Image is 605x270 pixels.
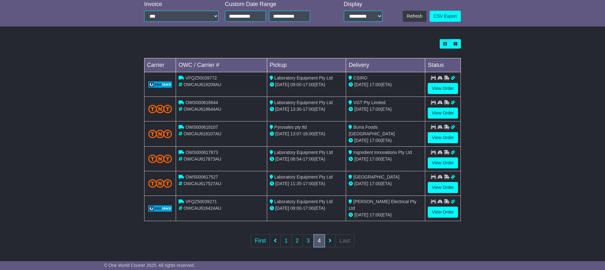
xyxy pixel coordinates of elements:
span: 17:00 [369,82,380,87]
div: - (ETA) [270,131,344,137]
a: 2 [291,234,303,247]
span: 17:00 [303,206,314,211]
span: [DATE] [275,82,289,87]
span: Laboratory Equipment Pty Ltd [274,150,333,155]
span: VFQZ50039772 [185,75,217,80]
span: Burra Foods [GEOGRAPHIC_DATA] [349,125,395,136]
div: - (ETA) [270,81,344,88]
span: OWCAU616424AU [184,206,221,211]
span: OWS000617873 [185,150,218,155]
a: View Order [428,157,458,168]
span: 09:00 [291,206,302,211]
span: OWCAU618107AU [184,131,221,136]
div: (ETA) [349,156,422,162]
span: [PERSON_NAME] Electrical Pty Ltd [349,199,416,211]
span: [GEOGRAPHIC_DATA] [353,174,399,179]
a: First [251,234,270,247]
span: OWCAU617873AU [184,156,221,161]
span: Laboratory Equipment Pty Ltd [274,100,333,105]
span: 17:00 [369,138,380,143]
span: OWS000617527 [185,174,218,179]
span: [DATE] [354,107,368,112]
img: TNT_Domestic.png [148,179,172,188]
span: 17:00 [303,181,314,186]
img: GetCarrierServiceLogo [148,81,172,88]
span: 17:00 [369,107,380,112]
span: [DATE] [354,156,368,161]
span: © One World Courier 2025. All rights reserved. [104,263,195,268]
span: OWCAU619209AU [184,82,221,87]
div: Custom Date Range [225,1,326,8]
td: Carrier [144,58,176,72]
a: View Order [428,207,458,218]
span: [DATE] [275,107,289,112]
span: Pyrosales pty ltd [274,125,307,130]
span: OWS000618644 [185,100,218,105]
a: View Order [428,108,458,119]
div: - (ETA) [270,156,344,162]
span: [DATE] [275,131,289,136]
span: VFQZ50039271 [185,199,217,204]
span: [DATE] [275,181,289,186]
span: 11:35 [291,181,302,186]
span: VGT Pty Limited [353,100,385,105]
span: [DATE] [354,82,368,87]
span: [DATE] [275,206,289,211]
a: View Order [428,83,458,94]
span: OWCAU617527AU [184,181,221,186]
span: [DATE] [354,212,368,217]
span: 17:00 [369,181,380,186]
span: 17:00 [369,156,380,161]
span: 16:00 [303,131,314,136]
a: 1 [280,234,292,247]
div: - (ETA) [270,106,344,113]
span: 13:07 [291,131,302,136]
img: GetCarrierServiceLogo [148,205,172,212]
span: CSIRO [353,75,367,80]
a: View Order [428,182,458,193]
span: [DATE] [354,138,368,143]
span: OWCAU618644AU [184,107,221,112]
span: 13:30 [291,107,302,112]
td: Pickup [267,58,346,72]
span: Laboratory Equipment Pty Ltd [274,75,333,80]
span: 17:00 [303,156,314,161]
span: 17:00 [369,212,380,217]
span: 17:00 [303,107,314,112]
img: TNT_Domestic.png [148,155,172,163]
span: [DATE] [354,181,368,186]
div: - (ETA) [270,180,344,187]
td: Delivery [346,58,425,72]
td: Status [425,58,461,72]
span: Laboratory Equipment Pty Ltd [274,199,333,204]
a: CSV Export [430,11,461,22]
img: TNT_Domestic.png [148,105,172,113]
span: Laboratory Equipment Pty Ltd [274,174,333,179]
span: 17:00 [303,82,314,87]
span: 08:54 [291,156,302,161]
span: [DATE] [275,156,289,161]
div: Invoice [144,1,219,8]
img: TNT_Domestic.png [148,130,172,138]
div: (ETA) [349,106,422,113]
div: (ETA) [349,81,422,88]
div: - (ETA) [270,205,344,212]
span: OWS000618107 [185,125,218,130]
a: View Order [428,132,458,143]
div: (ETA) [349,137,422,144]
a: 3 [302,234,314,247]
td: OWC / Carrier # [176,58,267,72]
button: Refresh [403,11,426,22]
span: Ingredient Innovations Pty Ltd [353,150,412,155]
a: 4 [314,234,325,247]
div: Display [344,1,382,8]
div: (ETA) [349,180,422,187]
span: 09:00 [291,82,302,87]
div: (ETA) [349,212,422,218]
